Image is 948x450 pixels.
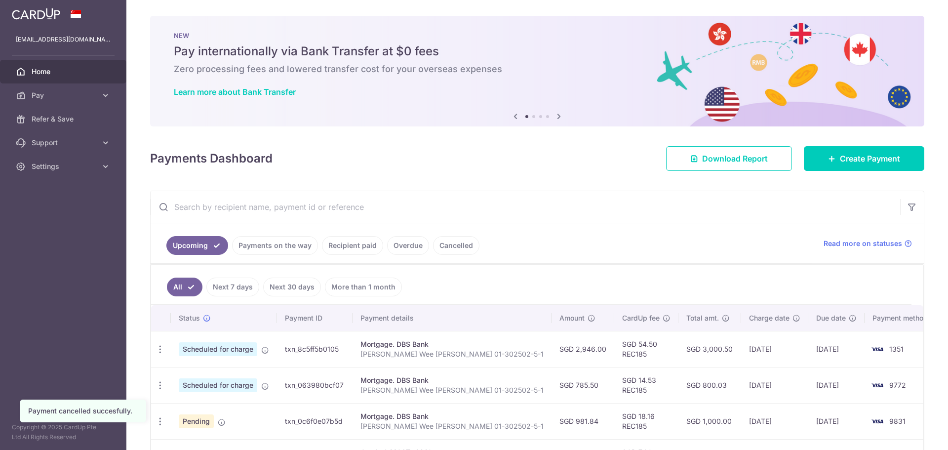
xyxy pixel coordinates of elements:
a: Upcoming [166,236,228,255]
th: Payment details [353,305,552,331]
div: Payment cancelled succesfully. [28,406,138,416]
a: Create Payment [804,146,924,171]
a: Overdue [387,236,429,255]
p: NEW [174,32,901,40]
a: All [167,278,202,296]
td: [DATE] [808,403,865,439]
span: Due date [816,313,846,323]
a: Learn more about Bank Transfer [174,87,296,97]
span: Home [32,67,97,77]
td: [DATE] [741,367,808,403]
span: Amount [559,313,585,323]
span: Pending [179,414,214,428]
td: [DATE] [808,331,865,367]
span: 9831 [889,417,906,425]
p: [PERSON_NAME] Wee [PERSON_NAME] 01-302502-5-1 [360,421,544,431]
input: Search by recipient name, payment id or reference [151,191,900,223]
a: Next 7 days [206,278,259,296]
td: SGD 800.03 [678,367,741,403]
td: [DATE] [741,331,808,367]
span: Refer & Save [32,114,97,124]
span: Create Payment [840,153,900,164]
span: Status [179,313,200,323]
td: txn_0c6f0e07b5d [277,403,353,439]
img: CardUp [12,8,60,20]
img: Bank Card [868,415,887,427]
img: Bank transfer banner [150,16,924,126]
td: SGD 18.16 REC185 [614,403,678,439]
td: SGD 2,946.00 [552,331,614,367]
td: SGD 3,000.50 [678,331,741,367]
img: Bank Card [868,343,887,355]
td: txn_063980bcf07 [277,367,353,403]
h6: Zero processing fees and lowered transfer cost for your overseas expenses [174,63,901,75]
span: CardUp fee [622,313,660,323]
th: Payment method [865,305,940,331]
span: Pay [32,90,97,100]
span: Scheduled for charge [179,342,257,356]
h4: Payments Dashboard [150,150,273,167]
h5: Pay internationally via Bank Transfer at $0 fees [174,43,901,59]
span: Scheduled for charge [179,378,257,392]
td: SGD 14.53 REC185 [614,367,678,403]
td: SGD 54.50 REC185 [614,331,678,367]
span: Settings [32,162,97,171]
a: Cancelled [433,236,479,255]
span: 1351 [889,345,904,353]
div: Mortgage. DBS Bank [360,375,544,385]
a: Recipient paid [322,236,383,255]
p: [PERSON_NAME] Wee [PERSON_NAME] 01-302502-5-1 [360,385,544,395]
div: Mortgage. DBS Bank [360,339,544,349]
img: Bank Card [868,379,887,391]
td: SGD 785.50 [552,367,614,403]
td: SGD 981.84 [552,403,614,439]
a: Payments on the way [232,236,318,255]
iframe: Opens a widget where you can find more information [885,420,938,445]
td: [DATE] [741,403,808,439]
span: Read more on statuses [824,239,902,248]
span: 9772 [889,381,906,389]
a: Read more on statuses [824,239,912,248]
p: [EMAIL_ADDRESS][DOMAIN_NAME] [16,35,111,44]
span: Charge date [749,313,790,323]
a: More than 1 month [325,278,402,296]
p: [PERSON_NAME] Wee [PERSON_NAME] 01-302502-5-1 [360,349,544,359]
div: Mortgage. DBS Bank [360,411,544,421]
span: Download Report [702,153,768,164]
a: Download Report [666,146,792,171]
span: Total amt. [686,313,719,323]
span: Support [32,138,97,148]
th: Payment ID [277,305,353,331]
a: Next 30 days [263,278,321,296]
td: txn_8c5ff5b0105 [277,331,353,367]
td: SGD 1,000.00 [678,403,741,439]
td: [DATE] [808,367,865,403]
